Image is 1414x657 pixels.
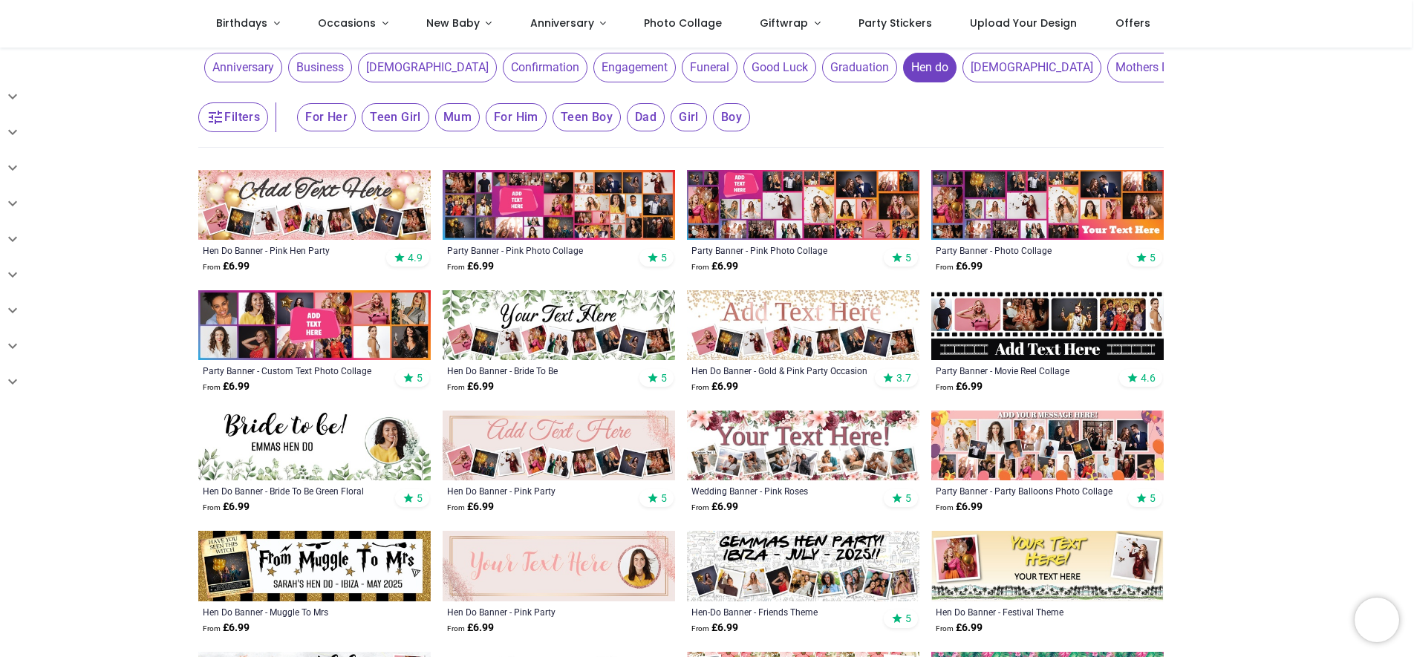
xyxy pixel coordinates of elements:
[203,259,250,274] strong: £ 6.99
[447,503,465,511] span: From
[198,53,282,82] button: Anniversary
[203,383,221,391] span: From
[198,170,431,240] img: Personalised Hen Do Banner - Pink Hen Party - 9 Photo Upload
[503,53,587,82] span: Confirmation
[447,485,626,497] a: Hen Do Banner - Pink Party
[931,411,1164,480] img: Personalised Party Banner - Party Balloons Photo Collage - 22 Photo Upload
[936,365,1115,376] a: Party Banner - Movie Reel Collage
[443,531,675,601] img: Personalised Hen Do Banner - Pink Party - Custom Text & 1 Photo Upload
[903,53,957,82] span: Hen do
[553,103,621,131] span: Teen Boy
[936,259,983,274] strong: £ 6.99
[897,53,957,82] button: Hen do
[358,53,497,82] span: [DEMOGRAPHIC_DATA]
[203,606,382,618] a: Hen Do Banner - Muggle To Mrs [PERSON_NAME]
[203,365,382,376] a: Party Banner - Custom Text Photo Collage
[447,500,494,514] strong: £ 6.99
[1101,53,1190,82] button: Mothers Day
[587,53,676,82] button: Engagement
[198,531,431,601] img: Personalised Hen Do Banner - Muggle To Mrs Witch - Custom Name, Place, Date & 1 Photo Upload
[282,53,352,82] button: Business
[687,290,919,360] img: Personalised Hen Do Banner - Gold & Pink Party Occasion - 9 Photo Upload
[447,379,494,394] strong: £ 6.99
[682,53,737,82] span: Funeral
[417,371,423,385] span: 5
[203,621,250,635] strong: £ 6.99
[593,53,676,82] span: Engagement
[691,259,738,274] strong: £ 6.99
[936,500,983,514] strong: £ 6.99
[352,53,497,82] button: [DEMOGRAPHIC_DATA]
[447,244,626,256] div: Party Banner - Pink Photo Collage
[198,411,431,480] img: Personalised Hen Do Banner - Bride To Be Green Floral - Custom Name & 1 Photo Upload
[691,365,870,376] div: Hen Do Banner - Gold & Pink Party Occasion
[691,379,738,394] strong: £ 6.99
[691,263,709,271] span: From
[687,170,919,240] img: Personalised Party Banner - Pink Photo Collage - Custom Text & 25 Photo Upload
[970,16,1077,30] span: Upload Your Design
[737,53,816,82] button: Good Luck
[408,251,423,264] span: 4.9
[627,103,665,131] span: Dad
[447,263,465,271] span: From
[1107,53,1190,82] span: Mothers Day
[691,606,870,618] a: Hen-Do Banner - Friends Theme
[426,16,480,30] span: New Baby
[743,53,816,82] span: Good Luck
[760,16,808,30] span: Giftwrap
[497,53,587,82] button: Confirmation
[447,365,626,376] a: Hen Do Banner - Bride To Be
[216,16,267,30] span: Birthdays
[936,244,1115,256] a: Party Banner - Photo Collage
[816,53,897,82] button: Graduation
[905,612,911,625] span: 5
[822,53,897,82] span: Graduation
[447,259,494,274] strong: £ 6.99
[204,53,282,82] span: Anniversary
[691,624,709,633] span: From
[936,485,1115,497] a: Party Banner - Party Balloons Photo Collage
[198,290,431,360] img: Personalised Party Banner - Custom Text Photo Collage - 12 Photo Upload
[203,500,250,514] strong: £ 6.99
[691,500,738,514] strong: £ 6.99
[203,263,221,271] span: From
[661,491,667,505] span: 5
[447,606,626,618] a: Hen Do Banner - Pink Party
[896,371,911,385] span: 3.7
[203,485,382,497] a: Hen Do Banner - Bride To Be Green Floral
[687,531,919,601] img: Personalised Hen-Do Banner - Friends Theme - Custom Name & 9 Photo Upload
[362,103,429,131] span: Teen Girl
[447,624,465,633] span: From
[936,621,983,635] strong: £ 6.99
[486,103,547,131] span: For Him
[417,491,423,505] span: 5
[447,621,494,635] strong: £ 6.99
[936,606,1115,618] a: Hen Do Banner - Festival Theme
[936,379,983,394] strong: £ 6.99
[962,53,1101,82] span: [DEMOGRAPHIC_DATA]
[1355,598,1399,642] iframe: Brevo live chat
[203,244,382,256] div: Hen Do Banner - Pink Hen Party
[297,103,356,131] span: For Her
[288,53,352,82] span: Business
[691,503,709,511] span: From
[687,411,919,480] img: Personalised Wedding Banner - Pink Roses - Custom Text & 9 Photo Upload
[1115,16,1150,30] span: Offers
[1141,371,1156,385] span: 4.6
[1150,491,1156,505] span: 5
[203,503,221,511] span: From
[671,103,707,131] span: Girl
[661,251,667,264] span: 5
[691,244,870,256] a: Party Banner - Pink Photo Collage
